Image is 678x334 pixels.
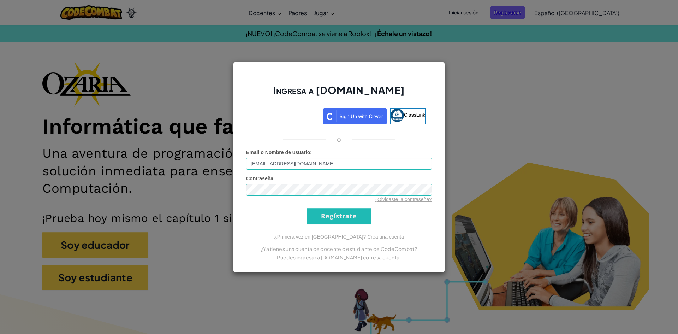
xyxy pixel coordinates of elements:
a: ¿Primera vez en [GEOGRAPHIC_DATA]? Crea una cuenta [274,234,404,240]
p: Puedes ingresar a [DOMAIN_NAME] con esa cuenta. [246,253,432,262]
img: clever_sso_button@2x.png [323,108,387,124]
input: Regístrate [307,208,371,224]
iframe: Botón de Acceder con Google [249,107,323,123]
span: ClassLink [404,112,426,117]
span: Contraseña [246,176,273,181]
img: classlink-logo-small.png [391,109,404,122]
span: Email o Nombre de usuario [246,150,310,155]
a: ¿Olvidaste la contraseña? [374,197,432,202]
label: : [246,149,312,156]
p: o [337,135,341,143]
h2: Ingresa a [DOMAIN_NAME] [246,83,432,104]
p: ¿Ya tienes una cuenta de docente o estudiante de CodeCombat? [246,245,432,253]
